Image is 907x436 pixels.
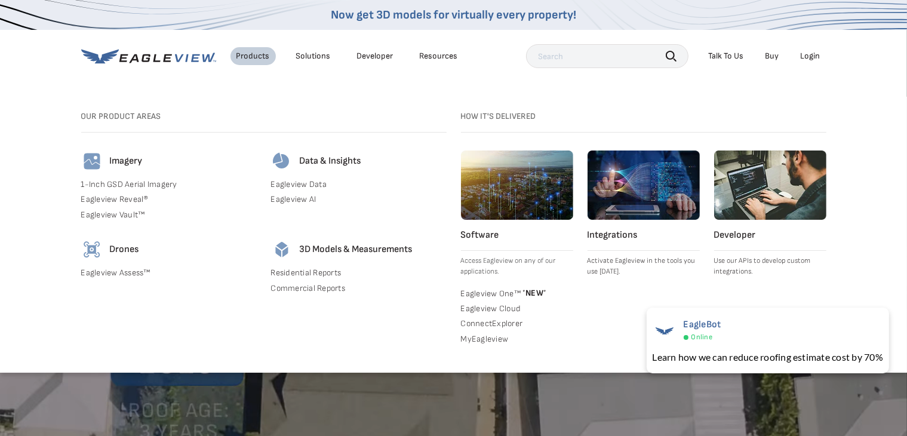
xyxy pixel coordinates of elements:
[714,256,826,277] p: Use our APIs to develop custom integrations.
[588,151,700,277] a: Integrations Activate Eagleview in the tools you use [DATE].
[81,268,257,278] a: Eagleview Assess™
[110,155,143,167] h4: Imagery
[81,194,257,205] a: Eagleview Reveal®
[461,318,573,329] a: ConnectExplorer
[714,151,826,277] a: Developer Use our APIs to develop custom integrations.
[331,8,576,22] a: Now get 3D models for virtually every property!
[653,319,677,343] img: EagleBot
[357,51,393,62] a: Developer
[461,334,573,345] a: MyEagleview
[461,229,573,241] h4: Software
[461,151,573,220] img: software.webp
[271,283,447,294] a: Commercial Reports
[521,288,546,298] span: NEW
[110,244,139,256] h4: Drones
[81,210,257,220] a: Eagleview Vault™
[588,256,700,277] p: Activate Eagleview in the tools you use [DATE].
[709,51,744,62] div: Talk To Us
[81,179,257,190] a: 1-Inch GSD Aerial Imagery
[271,268,447,278] a: Residential Reports
[271,151,293,172] img: data-icon.svg
[271,179,447,190] a: Eagleview Data
[653,350,883,364] div: Learn how we can reduce roofing estimate cost by 70%
[461,256,573,277] p: Access Eagleview on any of our applications.
[684,319,721,330] span: EagleBot
[81,111,447,122] h3: Our Product Areas
[765,51,779,62] a: Buy
[588,151,700,220] img: integrations.webp
[81,239,103,260] img: drones-icon.svg
[236,51,270,62] div: Products
[271,239,293,260] img: 3d-models-icon.svg
[691,333,712,342] span: Online
[526,44,688,68] input: Search
[81,151,103,172] img: imagery-icon.svg
[296,51,331,62] div: Solutions
[461,111,826,122] h3: How it's Delivered
[271,194,447,205] a: Eagleview AI
[714,151,826,220] img: developer.webp
[714,229,826,241] h4: Developer
[420,51,458,62] div: Resources
[461,287,573,299] a: Eagleview One™ *NEW*
[300,155,361,167] h4: Data & Insights
[461,303,573,314] a: Eagleview Cloud
[588,229,700,241] h4: Integrations
[801,51,820,62] div: Login
[300,244,413,256] h4: 3D Models & Measurements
